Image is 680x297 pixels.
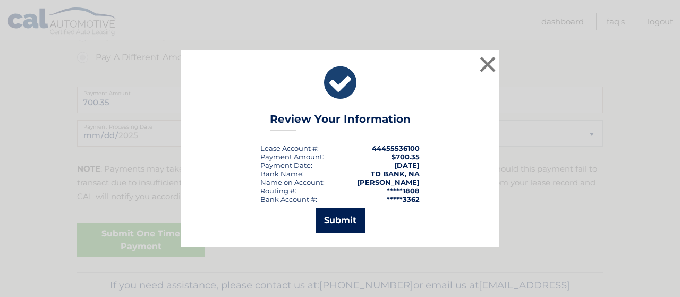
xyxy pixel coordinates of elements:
span: [DATE] [394,161,420,169]
span: $700.35 [392,152,420,161]
h3: Review Your Information [270,113,411,131]
strong: 44455536100 [372,144,420,152]
div: Routing #: [260,186,296,195]
div: Payment Amount: [260,152,324,161]
strong: [PERSON_NAME] [357,178,420,186]
span: Payment Date [260,161,311,169]
div: Lease Account #: [260,144,319,152]
button: Submit [316,208,365,233]
div: Bank Name: [260,169,304,178]
div: Bank Account #: [260,195,317,203]
strong: TD BANK, NA [371,169,420,178]
div: : [260,161,312,169]
div: Name on Account: [260,178,325,186]
button: × [477,54,498,75]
